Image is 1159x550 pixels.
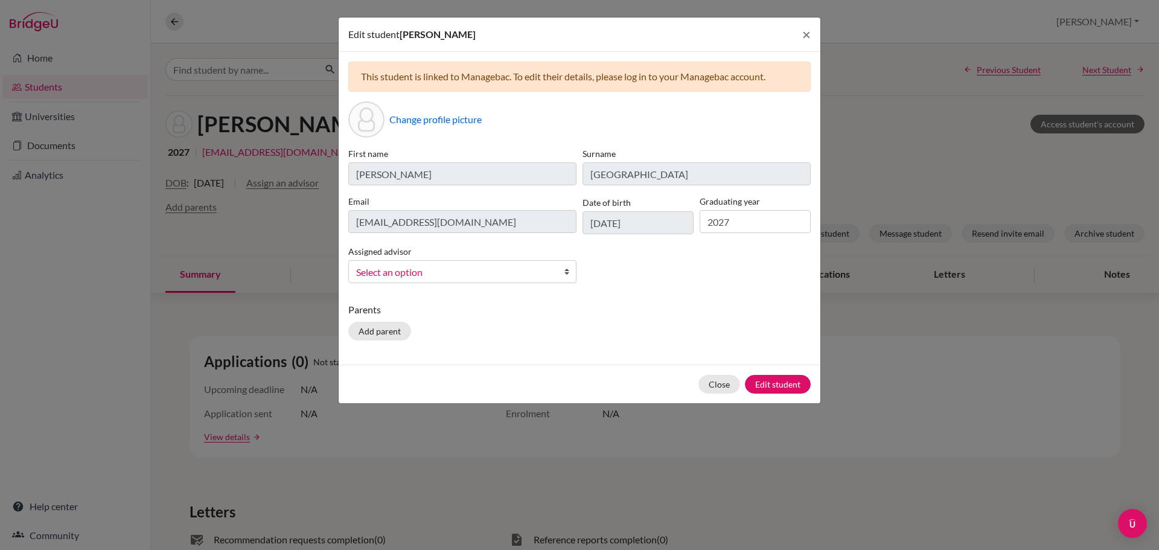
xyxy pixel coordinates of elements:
[348,245,412,258] label: Assigned advisor
[583,196,631,209] label: Date of birth
[745,375,811,394] button: Edit student
[348,62,811,92] div: This student is linked to Managebac. To edit their details, please log in to your Managebac account.
[400,28,476,40] span: [PERSON_NAME]
[583,211,694,234] input: dd/mm/yyyy
[700,195,811,208] label: Graduating year
[698,375,740,394] button: Close
[1118,509,1147,538] div: Open Intercom Messenger
[583,147,811,160] label: Surname
[348,28,400,40] span: Edit student
[348,147,576,160] label: First name
[802,25,811,43] span: ×
[793,18,820,51] button: Close
[348,302,811,317] p: Parents
[348,101,385,138] div: Profile picture
[348,322,411,341] button: Add parent
[348,195,576,208] label: Email
[356,264,553,280] span: Select an option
